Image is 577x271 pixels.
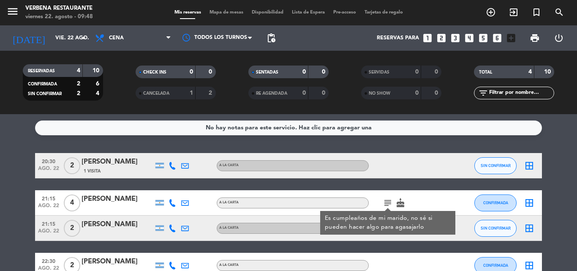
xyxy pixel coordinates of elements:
i: [DATE] [6,29,51,47]
strong: 0 [190,69,193,75]
strong: 0 [322,90,327,96]
strong: 2 [77,90,80,96]
button: CONFIRMADA [474,194,517,211]
span: RE AGENDADA [256,91,287,96]
strong: 1 [190,90,193,96]
i: turned_in_not [531,7,542,17]
span: 1 Visita [84,168,101,175]
span: Mapa de mesas [205,10,248,15]
i: add_circle_outline [486,7,496,17]
i: cake [395,198,406,208]
span: Reservas para [377,35,419,41]
i: looks_4 [464,33,475,44]
strong: 4 [528,69,532,75]
span: SENTADAS [256,70,278,74]
i: border_all [524,223,534,233]
strong: 10 [544,69,553,75]
button: SIN CONFIRMAR [474,220,517,237]
span: CONFIRMADA [483,200,508,205]
span: ago. 22 [38,228,59,238]
span: SERVIDAS [369,70,389,74]
i: search [554,7,564,17]
div: [PERSON_NAME] [82,256,153,267]
div: [PERSON_NAME] [82,156,153,167]
span: A LA CARTA [219,164,239,167]
i: looks_3 [450,33,461,44]
strong: 0 [415,90,419,96]
span: 21:15 [38,219,59,228]
i: add_box [506,33,517,44]
i: border_all [524,260,534,271]
span: SIN CONFIRMAR [481,163,511,168]
span: A LA CARTA [219,226,239,230]
i: looks_two [436,33,447,44]
strong: 4 [77,68,80,74]
div: Verbena Restaurante [25,4,93,13]
span: Tarjetas de regalo [360,10,407,15]
strong: 0 [435,69,440,75]
span: 2 [64,220,80,237]
i: looks_6 [492,33,503,44]
span: SIN CONFIRMAR [28,92,62,96]
span: Cena [109,35,124,41]
span: Disponibilidad [248,10,288,15]
i: border_all [524,198,534,208]
i: subject [383,198,393,208]
span: NO SHOW [369,91,390,96]
div: [PERSON_NAME] [82,219,153,230]
strong: 10 [93,68,101,74]
span: CONFIRMADA [483,263,508,268]
span: Pre-acceso [329,10,360,15]
span: TOTAL [479,70,492,74]
div: No hay notas para este servicio. Haz clic para agregar una [206,123,372,133]
i: looks_5 [478,33,489,44]
span: CONFIRMADA [28,82,57,86]
span: ago. 22 [38,166,59,175]
div: [PERSON_NAME] [82,194,153,205]
span: Mis reservas [170,10,205,15]
span: CHECK INS [143,70,166,74]
span: print [530,33,540,43]
strong: 4 [96,90,101,96]
strong: 0 [302,90,306,96]
strong: 0 [209,69,214,75]
div: Es cumpleaños de mi marido, no sé si pueden hacer algo para agasajarlo [325,214,451,232]
span: ago. 22 [38,203,59,213]
span: pending_actions [266,33,276,43]
span: 20:30 [38,156,59,166]
strong: 6 [96,81,101,87]
strong: 0 [302,69,306,75]
span: 4 [64,194,80,211]
i: filter_list [478,88,488,98]
input: Filtrar por nombre... [488,88,554,98]
span: 2 [64,157,80,174]
div: viernes 22. agosto - 09:48 [25,13,93,21]
span: RESERVADAS [28,69,55,73]
span: A LA CARTA [219,263,239,267]
span: 21:15 [38,193,59,203]
strong: 0 [435,90,440,96]
span: A LA CARTA [219,201,239,204]
strong: 2 [77,81,80,87]
span: SIN CONFIRMAR [481,226,511,230]
i: arrow_drop_down [79,33,89,43]
i: exit_to_app [509,7,519,17]
div: LOG OUT [547,25,571,51]
i: looks_one [422,33,433,44]
span: Lista de Espera [288,10,329,15]
button: SIN CONFIRMAR [474,157,517,174]
strong: 0 [322,69,327,75]
i: menu [6,5,19,18]
i: border_all [524,161,534,171]
strong: 0 [415,69,419,75]
i: power_settings_new [554,33,564,43]
strong: 2 [209,90,214,96]
span: CANCELADA [143,91,169,96]
button: menu [6,5,19,21]
span: 22:30 [38,256,59,266]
